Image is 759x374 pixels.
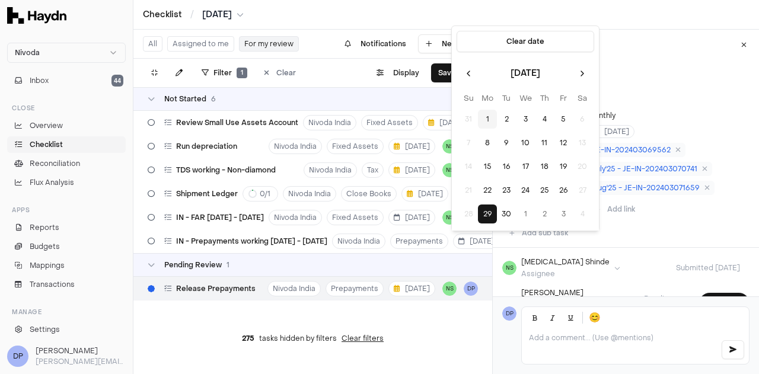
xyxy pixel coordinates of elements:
[332,234,385,249] button: Nivoda India
[167,36,234,52] button: Assigned to me
[554,92,573,105] th: Friday
[30,279,75,290] span: Transactions
[7,200,126,219] div: Apps
[327,139,384,154] button: Fixed Assets
[535,133,554,152] button: Thursday, September 11th, 2025
[176,118,298,127] span: Review Small Use Assets Account
[202,9,244,21] button: [DATE]
[589,311,601,325] span: 😊
[592,164,697,174] span: July'25 - JE-IN-202403070741
[516,133,535,152] button: Wednesday, September 10th, 2025
[588,143,685,157] a: JE-IN-202403069562
[361,115,418,130] button: Fixed Assets
[30,139,63,150] span: Checklist
[239,36,299,52] button: For my review
[211,94,216,104] span: 6
[453,234,500,249] button: [DATE]
[562,309,579,326] button: Underline (Ctrl+U)
[237,68,247,78] span: 1
[176,189,238,199] span: Shipment Ledger
[194,63,254,82] button: Filter1
[227,260,229,270] span: 1
[521,288,624,307] div: [PERSON_NAME] [PERSON_NAME]
[588,200,642,219] button: Add link
[592,145,671,155] span: JE-IN-202403069562
[458,236,495,246] span: [DATE]
[442,210,457,225] button: NS
[554,110,573,129] button: Friday, September 5th, 2025
[593,127,629,136] span: [DATE]
[442,282,457,296] button: NS
[30,75,49,86] span: Inbox
[164,260,222,270] span: Pending Review
[390,234,448,249] button: Prepayments
[30,324,60,335] span: Settings
[502,288,634,319] button: DP[PERSON_NAME] [PERSON_NAME]Reviewer
[342,334,384,343] button: Clear filters
[459,64,478,83] button: Go to the Previous Month
[388,281,435,296] button: [DATE]
[502,261,516,275] span: NS
[30,241,60,252] span: Budgets
[213,68,232,78] span: Filter
[133,324,492,353] div: tasks hidden by filters
[588,111,616,120] button: Monthly
[7,238,126,255] a: Budgets
[7,136,126,153] a: Checklist
[699,293,750,314] button: Approve
[516,110,535,129] button: Wednesday, September 3rd, 2025
[394,142,430,151] span: [DATE]
[586,309,603,326] button: 😊
[527,309,543,326] button: Bold (Ctrl+B)
[588,162,712,176] a: July'25 - JE-IN-202403070741
[573,92,592,105] th: Saturday
[431,63,483,82] button: Save View
[36,346,126,356] h3: [PERSON_NAME]
[535,92,554,105] th: Thursday
[634,294,694,313] span: Pending approval
[478,110,497,129] button: Today, Monday, September 1st, 2025
[535,181,554,200] button: Thursday, September 25th, 2025
[304,162,357,178] button: Nivoda India
[326,281,384,296] button: Prepayments
[497,204,516,223] button: Tuesday, September 30th, 2025
[7,7,66,24] img: Haydn Logo
[588,181,715,195] a: Aug'25 - JE-IN-202403071659
[459,92,478,105] th: Sunday
[497,110,516,129] button: Tuesday, September 2nd, 2025
[666,263,750,273] span: Submitted [DATE]
[7,346,28,367] span: DP
[502,306,516,321] span: DP
[388,139,435,154] button: [DATE]
[269,210,322,225] button: Nivoda India
[30,120,63,131] span: Overview
[30,177,74,188] span: Flux Analysis
[283,186,336,202] button: Nivoda India
[242,334,254,343] span: 275
[442,163,457,177] button: NS
[7,276,126,293] a: Transactions
[554,204,573,223] button: Friday, October 3rd, 2025
[442,139,457,154] button: NS
[369,63,426,82] button: Display
[7,257,126,274] a: Mappings
[143,9,244,21] nav: breadcrumb
[407,189,443,199] span: [DATE]
[394,284,430,293] span: [DATE]
[267,281,321,296] button: Nivoda India
[7,155,126,172] a: Reconciliation
[428,118,464,127] span: [DATE]
[176,213,264,222] span: IN - FAR [DATE] - [DATE]
[143,36,162,52] button: All
[478,133,497,152] button: Monday, September 8th, 2025
[394,165,430,175] span: [DATE]
[418,34,483,53] button: New Task
[516,181,535,200] button: Wednesday, September 24th, 2025
[269,139,322,154] button: Nivoda India
[554,181,573,200] button: Friday, September 26th, 2025
[260,189,270,199] span: 0 / 1
[478,157,497,176] button: Monday, September 15th, 2025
